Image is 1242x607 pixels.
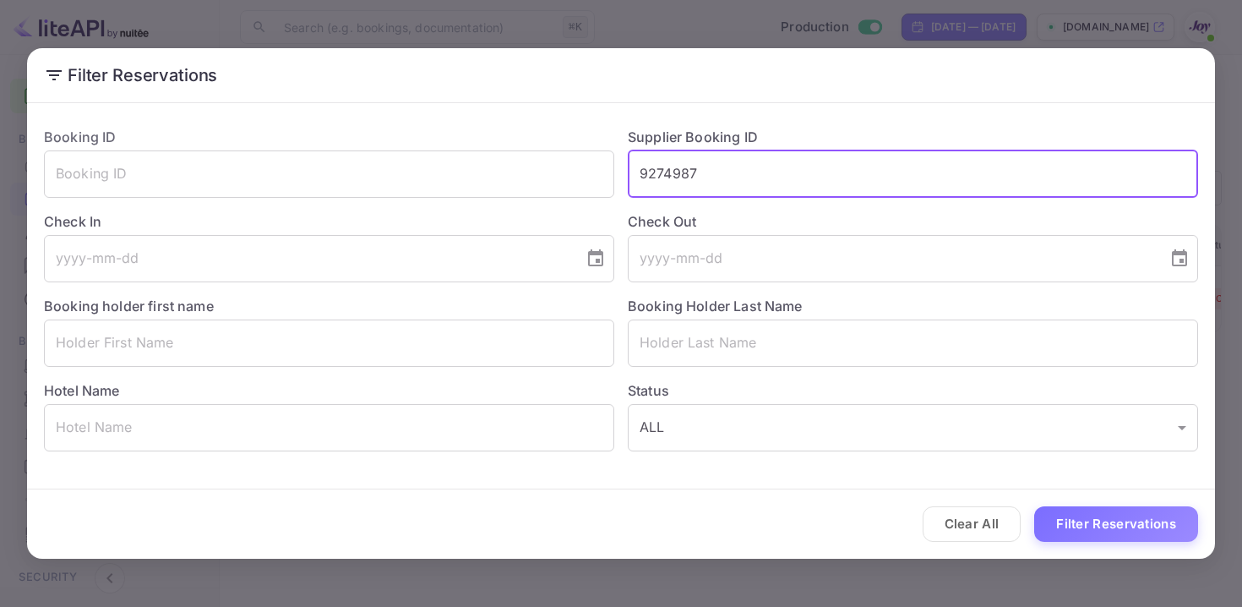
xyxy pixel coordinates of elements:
[44,320,614,367] input: Holder First Name
[44,129,117,145] label: Booking ID
[44,404,614,451] input: Hotel Name
[579,242,613,276] button: Choose date
[628,404,1198,451] div: ALL
[44,382,120,399] label: Hotel Name
[44,235,572,282] input: yyyy-mm-dd
[1163,242,1196,276] button: Choose date
[628,320,1198,367] input: Holder Last Name
[1034,506,1198,543] button: Filter Reservations
[923,506,1021,543] button: Clear All
[628,211,1198,232] label: Check Out
[628,235,1156,282] input: yyyy-mm-dd
[628,380,1198,401] label: Status
[628,298,803,314] label: Booking Holder Last Name
[628,129,758,145] label: Supplier Booking ID
[628,150,1198,198] input: Supplier Booking ID
[44,150,614,198] input: Booking ID
[44,298,214,314] label: Booking holder first name
[44,211,614,232] label: Check In
[27,48,1215,102] h2: Filter Reservations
